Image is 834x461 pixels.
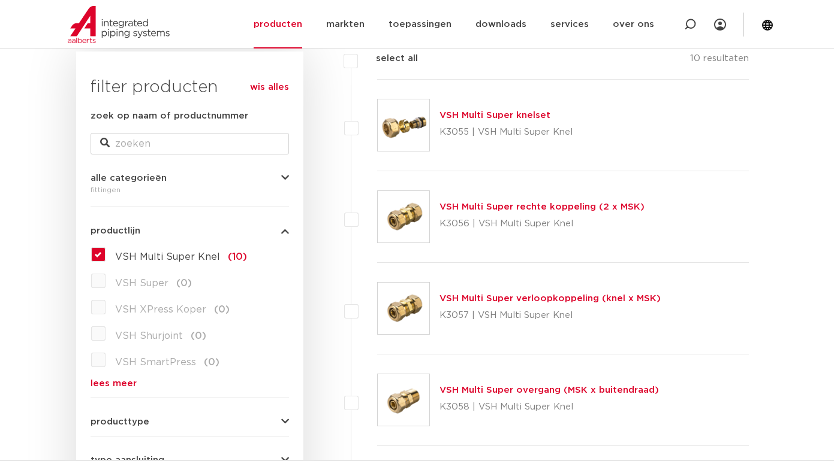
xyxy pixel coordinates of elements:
[91,174,167,183] span: alle categorieën
[204,357,219,367] span: (0)
[439,398,659,417] p: K3058 | VSH Multi Super Knel
[228,252,247,262] span: (10)
[378,99,429,151] img: Thumbnail for VSH Multi Super knelset
[91,379,289,388] a: lees meer
[214,305,230,314] span: (0)
[191,331,206,341] span: (0)
[439,214,645,233] p: K3056 | VSH Multi Super Knel
[439,386,659,395] a: VSH Multi Super overgang (MSK x buitendraad)
[115,252,220,262] span: VSH Multi Super Knel
[91,226,289,235] button: productlijn
[439,111,550,120] a: VSH Multi Super knelset
[115,331,183,341] span: VSH Shurjoint
[91,226,140,235] span: productlijn
[91,75,289,99] h3: filter producten
[91,417,149,426] span: producttype
[115,357,196,367] span: VSH SmartPress
[91,183,289,197] div: fittingen
[439,306,661,325] p: K3057 | VSH Multi Super Knel
[378,191,429,242] img: Thumbnail for VSH Multi Super rechte koppeling (2 x MSK)
[115,305,206,314] span: VSH XPress Koper
[690,51,749,70] p: 10 resultaten
[250,80,289,95] a: wis alles
[439,123,573,142] p: K3055 | VSH Multi Super Knel
[91,417,289,426] button: producttype
[439,294,661,303] a: VSH Multi Super verloopkoppeling (knel x MSK)
[115,278,168,288] span: VSH Super
[176,278,192,288] span: (0)
[91,109,248,123] label: zoek op naam of productnummer
[378,283,429,334] img: Thumbnail for VSH Multi Super verloopkoppeling (knel x MSK)
[439,202,645,211] a: VSH Multi Super rechte koppeling (2 x MSK)
[91,174,289,183] button: alle categorieën
[378,374,429,426] img: Thumbnail for VSH Multi Super overgang (MSK x buitendraad)
[91,133,289,154] input: zoeken
[358,51,418,66] label: select all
